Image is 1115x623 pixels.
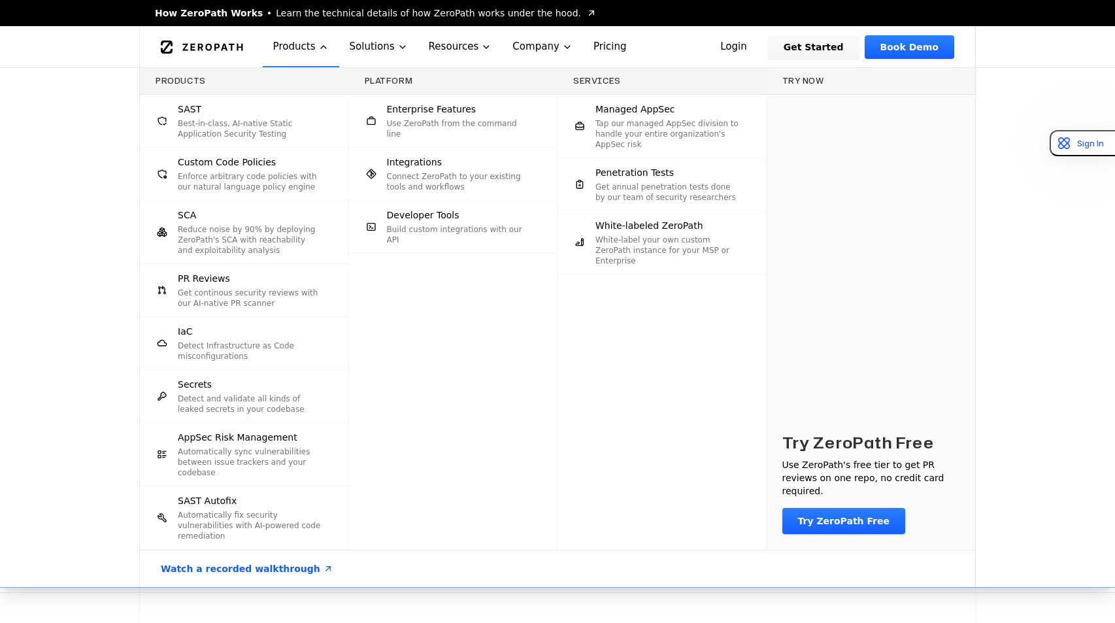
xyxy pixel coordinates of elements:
[387,171,531,192] p: Connect ZeroPath to your existing tools and workflows
[782,432,934,453] h3: Try ZeroPath Free
[349,95,557,147] a: Enterprise FeaturesUse ZeroPath from the command line
[178,171,322,192] p: Enforce arbitrary code policies with our natural language policy engine
[178,341,322,362] p: Detect Infrastructure as Code misconfigurations
[418,26,503,67] button: Resources
[583,26,637,67] a: Pricing
[349,201,557,253] a: Developer ToolsBuild custom integrations with our API
[140,317,348,369] a: IaCDetect Infrastructure as Code misconfigurations
[705,35,763,59] a: Login
[140,148,348,200] a: Custom Code PoliciesEnforce arbitrary code policies with our natural language policy engine
[156,76,333,86] h3: Products
[140,423,348,486] a: AppSec Risk ManagementAutomatically sync vulnerabilities between issue trackers and your codebase
[140,95,348,147] a: SASTBest-in-class, AI-native Static Application Security Testing
[178,224,322,256] p: Reduce noise by 90% by deploying ZeroPath's SCA with reachability and exploitability analysis
[178,118,322,139] p: Best-in-class, AI-native Static Application Security Testing
[263,26,339,67] button: Products
[387,103,476,116] span: Enterprise Features
[140,486,348,549] a: SAST AutofixAutomatically fix security vulnerabilities with AI-powered code remediation
[178,103,201,116] span: SAST
[145,550,349,587] a: Watch a recorded walkthrough
[365,76,542,86] h3: Platform
[595,182,740,203] p: Get annual penetration tests done by our team of security researchers
[387,224,531,245] p: Build custom integrations with our API
[155,7,597,20] a: How ZeroPath WorksLearn the technical details of how ZeroPath works under the hood.
[557,211,766,274] a: White-labeled ZeroPathWhite-label your own custom ZeroPath instance for your MSP or Enterprise
[178,431,297,444] span: AppSec Risk Management
[595,219,703,232] span: White-labeled ZeroPath
[178,394,322,414] p: Detect and validate all kinds of leaked secrets in your codebase
[140,370,348,422] a: SecretsDetect and validate all kinds of leaked secrets in your codebase
[595,103,675,116] span: Managed AppSec
[782,508,906,534] a: Try ZeroPath Free
[387,209,459,222] span: Developer Tools
[178,209,196,222] span: SCA
[178,272,230,285] span: PR Reviews
[595,118,740,150] p: Tap our managed AppSec division to handle your entire organization's AppSec risk
[387,118,531,139] p: Use ZeroPath from the command line
[782,458,960,497] p: Use ZeroPath's free tier to get PR reviews on one repo, no credit card required.
[178,156,276,169] span: Custom Code Policies
[155,7,263,20] span: How ZeroPath Works
[349,148,557,200] a: IntegrationsConnect ZeroPath to your existing tools and workflows
[140,201,348,263] a: SCAReduce noise by 90% by deploying ZeroPath's SCA with reachability and exploitability analysis
[178,494,237,507] span: SAST Autofix
[276,7,581,20] span: Learn the technical details of how ZeroPath works under the hood.
[573,76,750,86] h3: Services
[782,76,960,86] h3: Try now
[768,35,859,59] a: Get Started
[595,166,674,179] span: Penetration Tests
[178,325,192,338] span: IaC
[865,35,954,59] a: Book Demo
[178,378,212,391] span: Secrets
[140,264,348,316] a: PR ReviewsGet continous security reviews with our AI-native PR scanner
[387,156,442,169] span: Integrations
[178,446,322,478] p: Automatically sync vulnerabilities between issue trackers and your codebase
[557,158,766,210] a: Penetration TestsGet annual penetration tests done by our team of security researchers
[178,288,322,309] p: Get continous security reviews with our AI-native PR scanner
[339,26,418,67] button: Solutions
[178,510,322,541] p: Automatically fix security vulnerabilities with AI-powered code remediation
[557,95,766,158] a: Managed AppSecTap our managed AppSec division to handle your entire organization's AppSec risk
[502,26,583,67] button: Company
[595,235,740,266] p: White-label your own custom ZeroPath instance for your MSP or Enterprise
[139,26,976,67] nav: Global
